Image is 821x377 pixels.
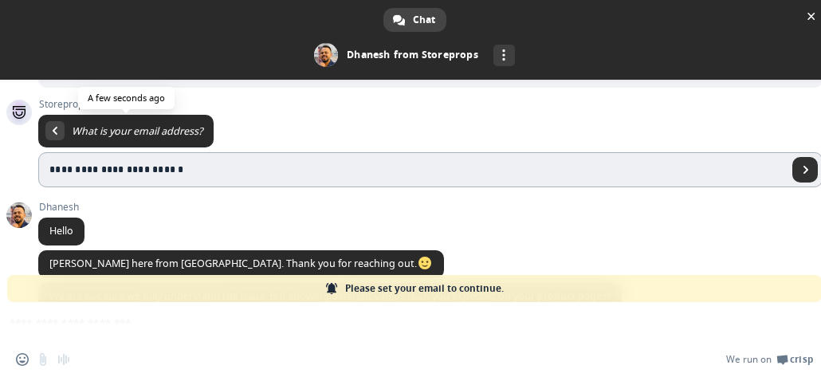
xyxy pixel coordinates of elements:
span: Please set your email to continue. [345,275,504,302]
span: Close chat [803,8,819,25]
a: Send [792,157,818,183]
span: What is your email address? [72,124,202,138]
span: Hello [49,224,73,238]
span: Insert an emoji [16,353,29,366]
input: Enter your email address... [38,152,788,187]
span: [PERSON_NAME] here from [GEOGRAPHIC_DATA]. Thank you for reaching out. [49,257,433,270]
a: We run onCrisp [726,353,813,366]
span: Dhanesh [38,202,84,213]
span: Crisp [790,353,813,366]
span: We run on [726,353,772,366]
span: Chat [413,8,435,32]
a: Chat [383,8,446,32]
